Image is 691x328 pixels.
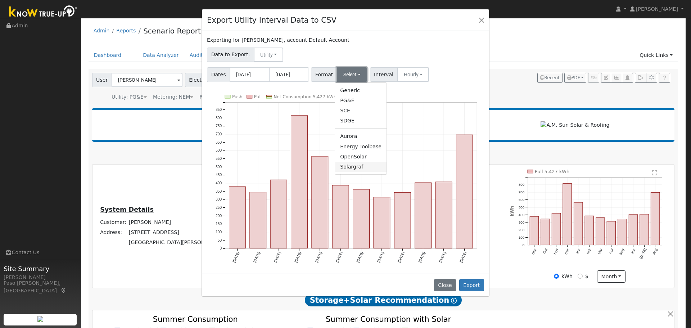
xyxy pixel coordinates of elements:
text: 550 [216,157,222,161]
text: Pull [254,94,262,99]
a: Generic [335,85,387,95]
text: 100 [216,230,222,234]
text: 800 [216,116,222,120]
text: 0 [220,246,222,250]
rect: onclick="" [435,182,452,248]
text: 400 [216,181,222,185]
text: 650 [216,140,222,144]
a: Solargraf [335,162,387,172]
text: 450 [216,173,222,177]
text: [DATE] [232,251,240,263]
button: Hourly [397,67,429,82]
text: [DATE] [294,251,302,263]
button: Close [434,279,456,291]
a: Energy Toolbase [335,141,387,152]
rect: onclick="" [312,156,328,248]
span: Interval [370,67,398,82]
rect: onclick="" [291,116,308,248]
text: 50 [218,238,222,242]
text: 700 [216,132,222,136]
button: Export [459,279,484,291]
button: Utility [254,48,284,62]
text: 150 [216,222,222,226]
span: Dates [207,67,230,82]
rect: onclick="" [456,135,473,248]
text: 250 [216,206,222,210]
text: [DATE] [315,251,323,263]
h4: Export Utility Interval Data to CSV [207,14,337,26]
text: [DATE] [273,251,281,263]
span: Data to Export: [207,48,254,62]
text: [DATE] [438,251,447,263]
text: 200 [216,214,222,217]
text: [DATE] [376,251,385,263]
text: [DATE] [397,251,405,263]
rect: onclick="" [270,180,287,248]
text: 750 [216,124,222,128]
button: Close [477,15,487,25]
a: Aurora [335,131,387,141]
text: 850 [216,108,222,112]
a: SCE [335,106,387,116]
text: [DATE] [356,251,364,263]
rect: onclick="" [353,189,370,248]
text: [DATE] [417,251,426,263]
rect: onclick="" [250,192,266,248]
span: Format [311,67,337,82]
text: 500 [216,165,222,169]
rect: onclick="" [374,197,390,248]
label: Exporting for [PERSON_NAME], account Default Account [207,36,349,44]
text: 350 [216,189,222,193]
text: [DATE] [253,251,261,263]
a: PG&E [335,95,387,105]
a: SDGE [335,116,387,126]
rect: onclick="" [332,185,349,248]
text: 600 [216,148,222,152]
text: Net Consumption 5,427 kWh [274,94,336,99]
text: [DATE] [335,251,343,263]
text: [DATE] [459,251,467,263]
rect: onclick="" [394,192,411,248]
text: 300 [216,197,222,201]
a: OpenSolar [335,152,387,162]
rect: onclick="" [415,183,432,248]
rect: onclick="" [229,187,246,248]
text: Push [232,94,243,99]
button: Select [337,67,367,82]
